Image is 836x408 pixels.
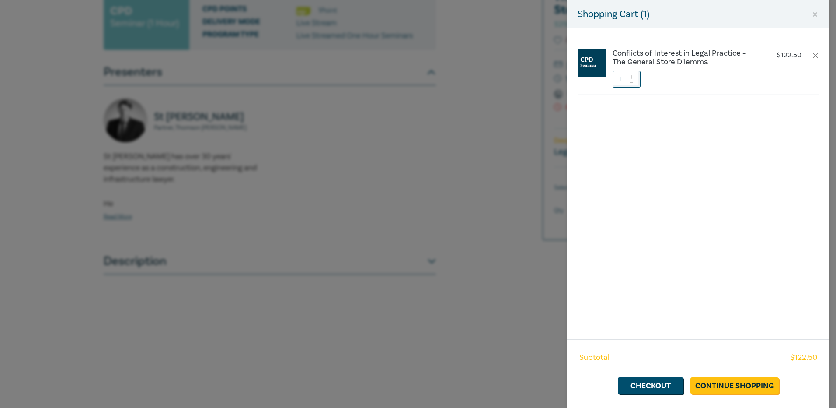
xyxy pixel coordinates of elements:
a: Continue Shopping [690,377,779,394]
a: Conflicts of Interest in Legal Practice – The General Store Dilemma [613,49,758,67]
input: 1 [613,71,641,88]
p: $ 122.50 [777,51,801,60]
span: Subtotal [579,352,610,363]
button: Close [811,11,819,18]
h5: Shopping Cart ( 1 ) [578,7,649,21]
span: $ 122.50 [790,352,817,363]
img: CPD%20Seminar.jpg [578,49,606,77]
a: Checkout [618,377,683,394]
